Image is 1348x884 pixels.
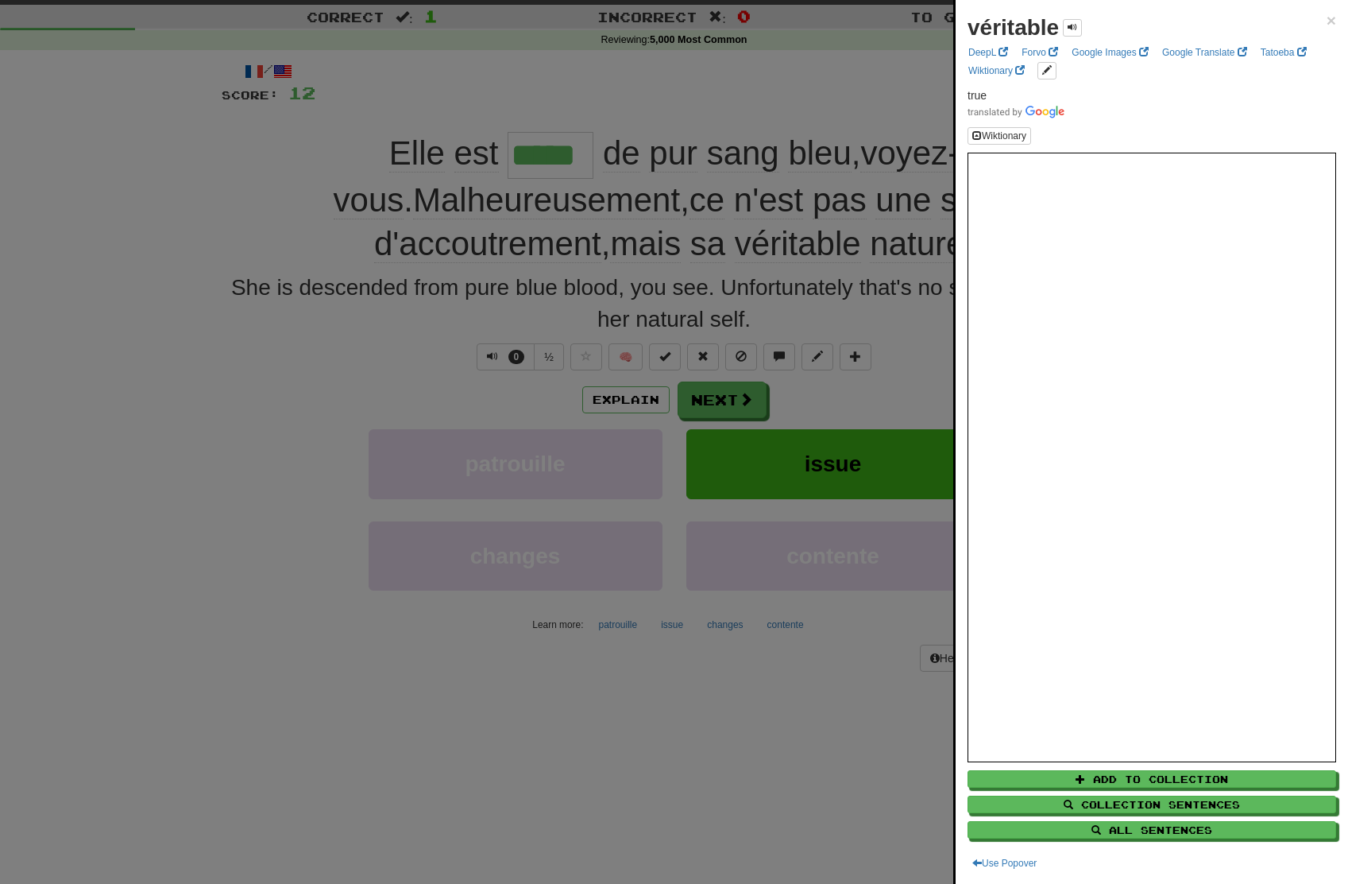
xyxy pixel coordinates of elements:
button: Collection Sentences [968,796,1336,813]
a: DeepL [964,44,1013,61]
button: Close [1327,12,1336,29]
a: Google Images [1067,44,1153,61]
img: Color short [968,106,1064,118]
span: × [1327,11,1336,29]
a: Tatoeba [1256,44,1311,61]
a: Forvo [1017,44,1063,61]
strong: véritable [968,15,1059,40]
a: Wiktionary [964,62,1029,79]
button: Wiktionary [968,127,1031,145]
button: edit links [1037,62,1056,79]
button: Use Popover [968,855,1041,872]
button: All Sentences [968,821,1336,839]
a: Google Translate [1157,44,1252,61]
span: true [968,89,987,102]
button: Add to Collection [968,770,1336,788]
